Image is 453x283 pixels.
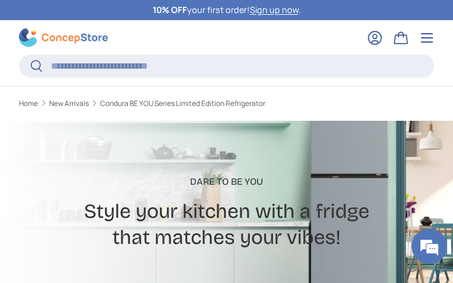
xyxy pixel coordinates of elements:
p: Dare to Be You​ [56,175,397,189]
a: Condura BE YOU Series Limited Edition Refrigerator [100,100,265,107]
p: your first order! . [153,4,301,17]
a: New Arrivals [49,100,89,107]
a: Home [19,100,38,107]
h2: Style your kitchen with a fridge that matches your vibes! [56,198,397,250]
strong: 10% OFF [153,4,187,15]
img: ConcepStore [19,28,108,47]
nav: Breadcrumbs [19,98,434,109]
a: Sign up now [250,4,298,15]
